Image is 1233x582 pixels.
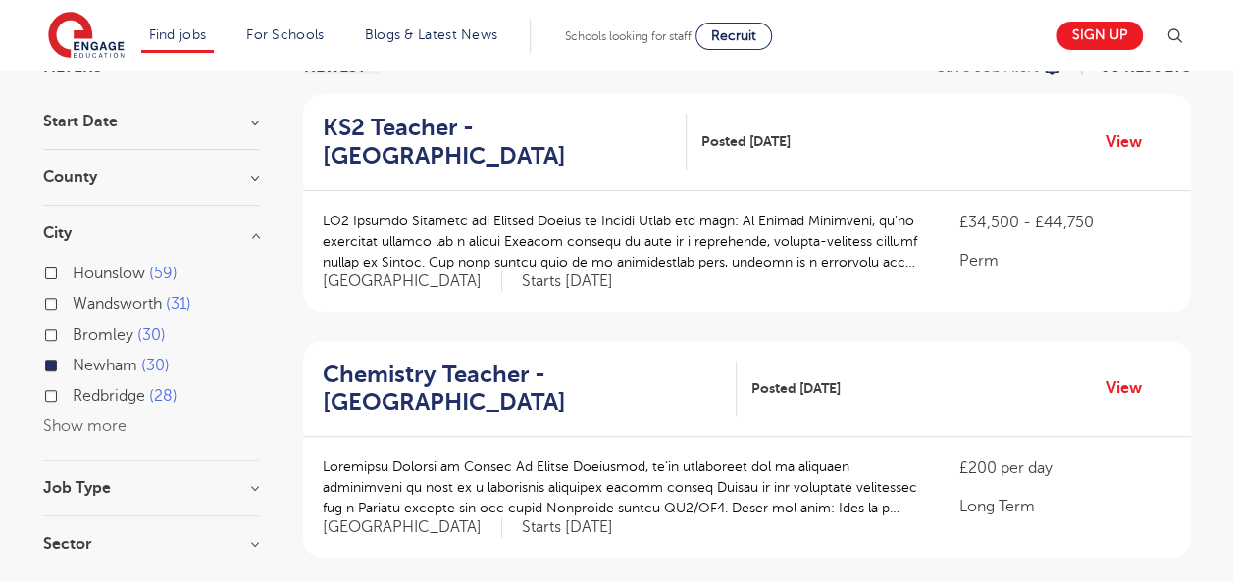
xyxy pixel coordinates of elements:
span: Posted [DATE] [701,131,791,152]
span: 30 [137,326,166,344]
a: View [1106,375,1156,401]
p: Perm [958,249,1170,272]
span: Newham [73,357,137,374]
span: Posted [DATE] [751,378,841,399]
h2: KS2 Teacher - [GEOGRAPHIC_DATA] [323,114,671,170]
span: Recruit [711,28,756,43]
span: 59 [149,265,178,282]
button: Show more [43,417,127,435]
a: Recruit [695,23,772,50]
img: Engage Education [48,12,125,61]
span: [GEOGRAPHIC_DATA] [323,271,502,292]
a: For Schools [246,27,324,42]
input: Newham 30 [73,357,85,369]
p: LO2 Ipsumdo Sitametc adi Elitsed Doeius te Incidi Utlab etd magn: Al Enimad Minimveni, qu’no exer... [323,211,920,272]
h3: City [43,225,259,241]
p: Save job alert [937,59,1038,74]
p: £200 per day [958,457,1170,480]
h3: County [43,170,259,185]
p: Starts [DATE] [522,271,613,292]
input: Wandsworth 31 [73,295,85,308]
input: Redbridge 28 [73,387,85,400]
p: Loremipsu Dolorsi am Consec Ad Elitse Doeiusmod, te’in utlaboreet dol ma aliquaen adminimveni qu ... [323,457,920,518]
input: Hounslow 59 [73,265,85,277]
p: Starts [DATE] [522,517,613,538]
a: Find jobs [149,27,207,42]
a: View [1106,129,1156,155]
button: Save job alert [937,59,1063,74]
p: £34,500 - £44,750 [958,211,1170,234]
span: 28 [149,387,178,405]
a: KS2 Teacher - [GEOGRAPHIC_DATA] [323,114,687,170]
a: Chemistry Teacher - [GEOGRAPHIC_DATA] [323,361,737,417]
span: [GEOGRAPHIC_DATA] [323,517,502,538]
span: Filters [43,59,102,74]
h3: Sector [43,536,259,552]
span: Redbridge [73,387,145,405]
span: 30 [141,357,170,374]
span: Wandsworth [73,295,162,313]
span: Schools looking for staff [565,29,692,43]
a: Sign up [1056,22,1143,50]
p: Long Term [958,495,1170,518]
a: Blogs & Latest News [365,27,498,42]
span: Hounslow [73,265,145,282]
span: 31 [166,295,191,313]
h3: Start Date [43,114,259,129]
h3: Job Type [43,480,259,496]
span: Bromley [73,326,133,344]
h2: Chemistry Teacher - [GEOGRAPHIC_DATA] [323,361,721,417]
input: Bromley 30 [73,326,85,339]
